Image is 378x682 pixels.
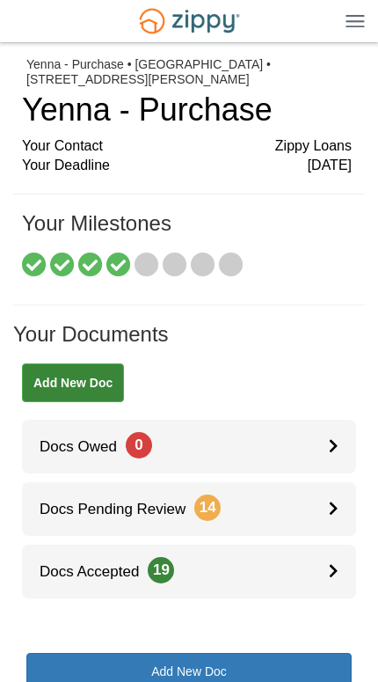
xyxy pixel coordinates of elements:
span: 0 [126,432,152,458]
span: 19 [148,557,174,583]
span: 14 [194,495,221,521]
img: Mobile Dropdown Menu [345,14,365,27]
span: Docs Accepted [22,563,174,580]
div: Yenna - Purchase • [GEOGRAPHIC_DATA] • [STREET_ADDRESS][PERSON_NAME] [26,57,352,87]
span: Zippy Loans [275,136,352,157]
a: Add New Doc [22,363,124,402]
h1: Your Documents [13,323,365,363]
div: Your Deadline [22,156,352,176]
span: Docs Pending Review [22,501,221,517]
a: Docs Pending Review14 [22,482,356,536]
h1: Yenna - Purchase [22,92,352,128]
div: Your Contact [22,136,352,157]
a: Docs Accepted19 [22,545,356,598]
h1: Your Milestones [22,212,352,253]
span: Docs Owed [22,438,152,455]
span: [DATE] [308,156,352,176]
a: Docs Owed0 [22,420,356,473]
